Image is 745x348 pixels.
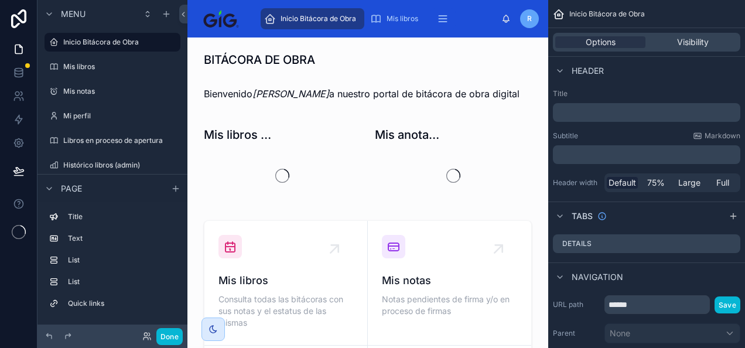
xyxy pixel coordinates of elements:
[45,107,180,125] a: Mi perfil
[572,210,593,222] span: Tabs
[45,156,180,175] a: Histórico libros (admin)
[677,36,709,48] span: Visibility
[572,271,623,283] span: Navigation
[68,255,176,265] label: List
[562,239,592,248] label: Details
[68,212,176,221] label: Title
[678,177,700,189] span: Large
[255,6,501,32] div: scrollable content
[553,329,600,338] label: Parent
[705,131,740,141] span: Markdown
[610,327,630,339] span: None
[604,323,740,343] button: None
[63,37,173,47] label: Inicio Bitácora de Obra
[586,36,616,48] span: Options
[63,87,178,96] label: Mis notas
[68,234,176,243] label: Text
[156,328,183,345] button: Done
[45,82,180,101] a: Mis notas
[367,8,426,29] a: Mis libros
[572,65,604,77] span: Header
[553,103,740,122] div: scrollable content
[63,62,178,71] label: Mis libros
[45,33,180,52] a: Inicio Bitácora de Obra
[647,177,665,189] span: 75%
[197,9,245,28] img: App logo
[68,277,176,286] label: List
[715,296,740,313] button: Save
[61,183,82,195] span: Page
[68,299,176,308] label: Quick links
[553,300,600,309] label: URL path
[63,161,178,170] label: Histórico libros (admin)
[261,8,364,29] a: Inicio Bitácora de Obra
[63,111,178,121] label: Mi perfil
[45,57,180,76] a: Mis libros
[527,14,532,23] span: R
[553,89,740,98] label: Title
[553,178,600,187] label: Header width
[63,136,178,145] label: Libros en proceso de apertura
[569,9,645,19] span: Inicio Bitácora de Obra
[387,14,418,23] span: Mis libros
[716,177,729,189] span: Full
[61,8,86,20] span: Menu
[37,202,187,325] div: scrollable content
[609,177,636,189] span: Default
[45,131,180,150] a: Libros en proceso de apertura
[553,145,740,164] div: scrollable content
[693,131,740,141] a: Markdown
[553,131,578,141] label: Subtitle
[281,14,356,23] span: Inicio Bitácora de Obra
